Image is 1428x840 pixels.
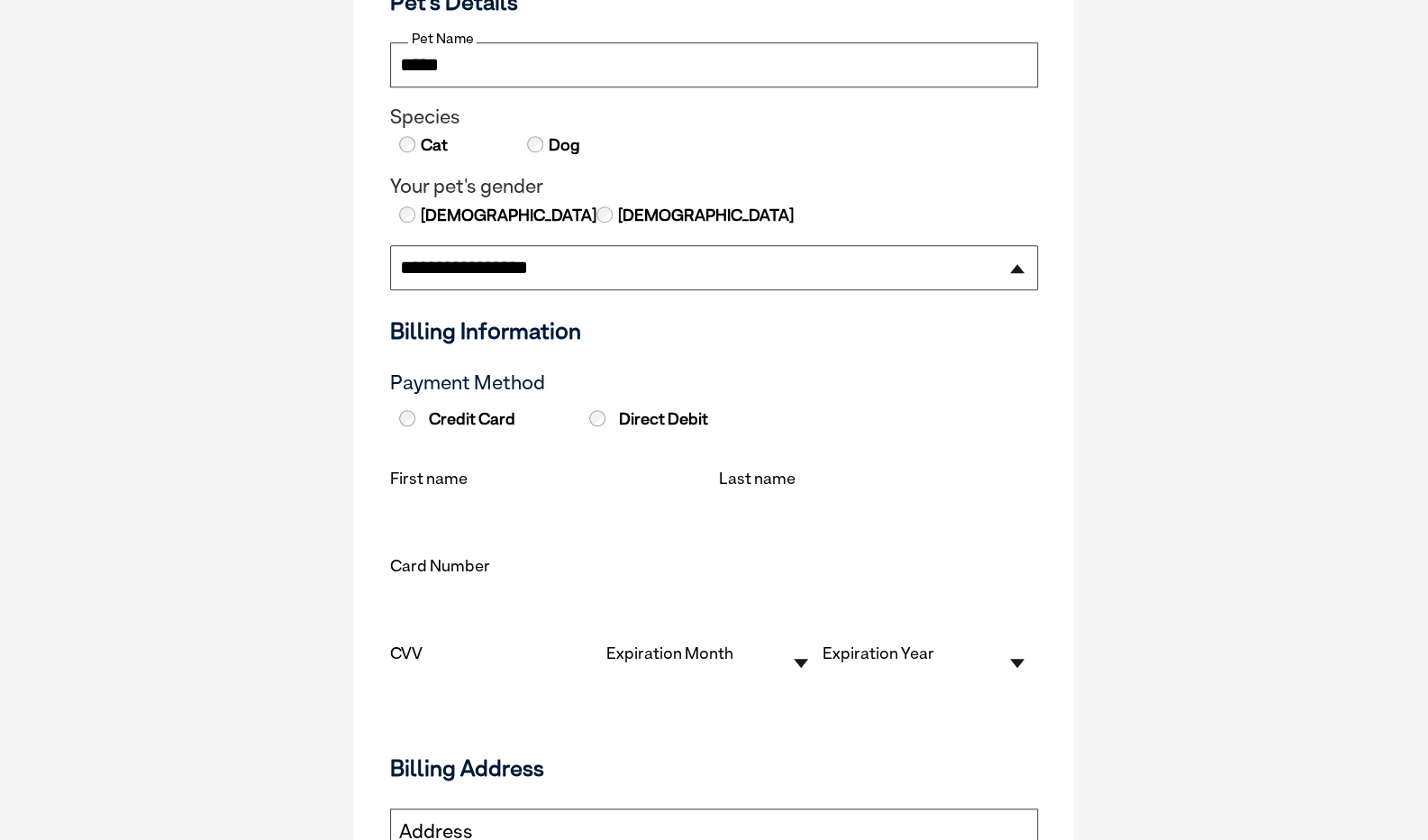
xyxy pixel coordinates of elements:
[419,204,596,227] label: [DEMOGRAPHIC_DATA]
[719,469,796,488] label: Last name
[390,317,1038,344] h3: Billing Information
[606,644,733,662] label: Expiration Month
[399,410,415,426] input: Credit Card
[616,204,794,227] label: [DEMOGRAPHIC_DATA]
[390,754,1038,781] h3: Billing Address
[390,175,1038,198] legend: Your pet's gender
[419,133,448,157] label: Cat
[390,644,423,662] label: CVV
[822,644,933,662] label: Expiration Year
[390,371,1038,395] h3: Payment Method
[390,105,1038,129] legend: Species
[395,409,580,429] label: Credit Card
[585,409,770,429] label: Direct Debit
[589,410,605,426] input: Direct Debit
[547,133,580,157] label: Dog
[390,469,468,488] label: First name
[390,556,490,575] label: Card Number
